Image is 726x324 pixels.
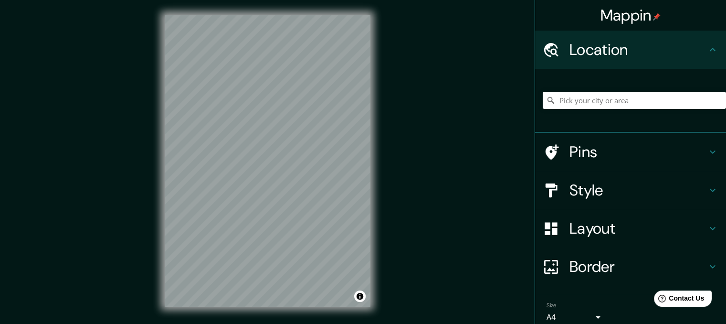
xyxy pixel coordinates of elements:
div: Layout [535,209,726,248]
img: pin-icon.png [653,13,661,21]
iframe: Help widget launcher [641,287,715,313]
div: Location [535,31,726,69]
h4: Location [569,40,707,59]
canvas: Map [165,15,370,307]
input: Pick your city or area [543,92,726,109]
h4: Layout [569,219,707,238]
button: Toggle attribution [354,291,366,302]
label: Size [547,302,557,310]
h4: Pins [569,142,707,162]
h4: Border [569,257,707,276]
h4: Mappin [600,6,661,25]
div: Border [535,248,726,286]
div: Style [535,171,726,209]
div: Pins [535,133,726,171]
h4: Style [569,181,707,200]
